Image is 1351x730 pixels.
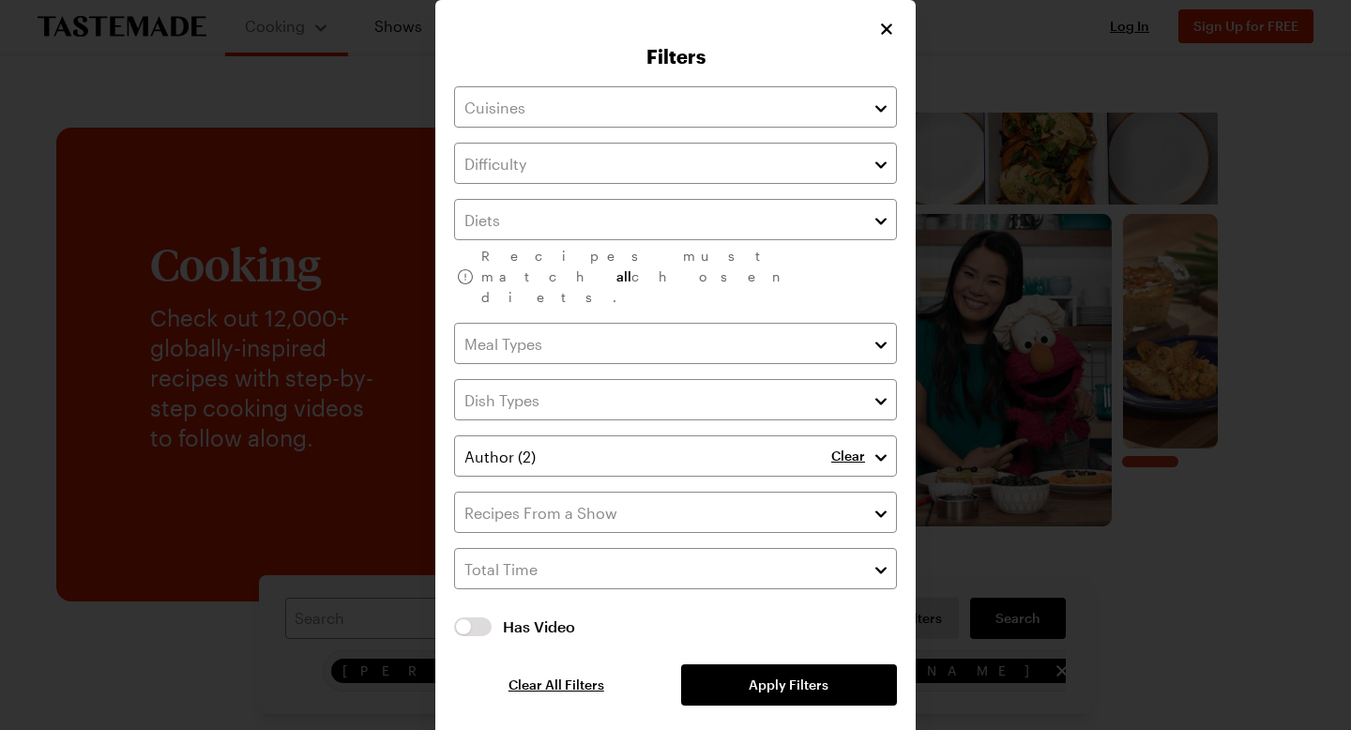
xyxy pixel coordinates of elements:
input: Author (2) [454,435,897,477]
span: all [616,268,631,284]
p: Recipes must match chosen diets. [481,246,897,308]
h2: Filters [454,45,897,68]
p: Clear [831,448,865,464]
input: Diets [454,199,897,240]
input: Difficulty [454,143,897,184]
button: Clear Author filter [831,448,865,464]
button: Close [876,19,897,39]
input: Meal Types [454,323,897,364]
input: Dish Types [454,379,897,420]
input: Cuisines [454,86,897,128]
